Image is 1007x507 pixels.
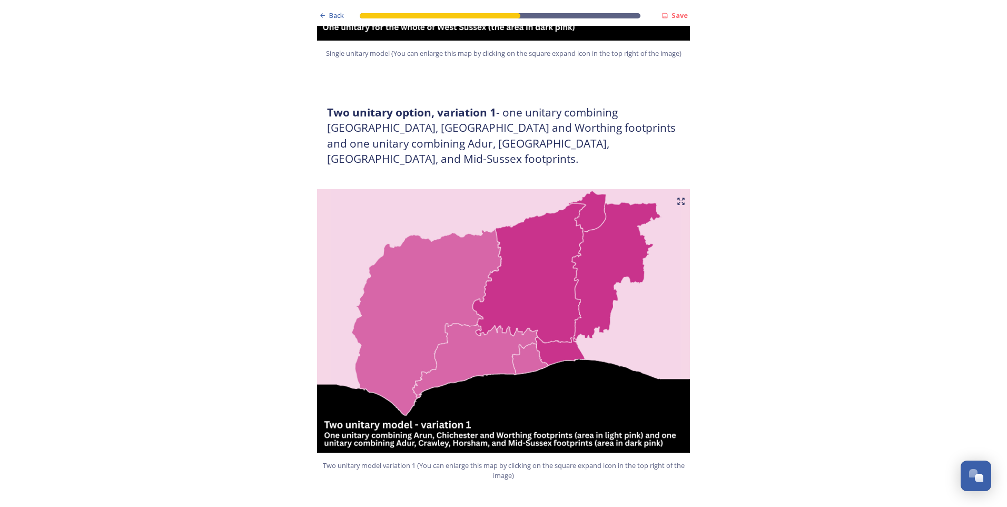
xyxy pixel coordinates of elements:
[326,48,682,58] span: Single unitary model (You can enlarge this map by clicking on the square expand icon in the top r...
[322,461,685,481] span: Two unitary model variation 1 (You can enlarge this map by clicking on the square expand icon in ...
[327,105,680,167] h3: - one unitary combining [GEOGRAPHIC_DATA], [GEOGRAPHIC_DATA] and Worthing footprints and one unit...
[961,461,991,491] button: Open Chat
[672,11,688,20] strong: Save
[327,105,496,120] strong: Two unitary option, variation 1
[329,11,344,21] span: Back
